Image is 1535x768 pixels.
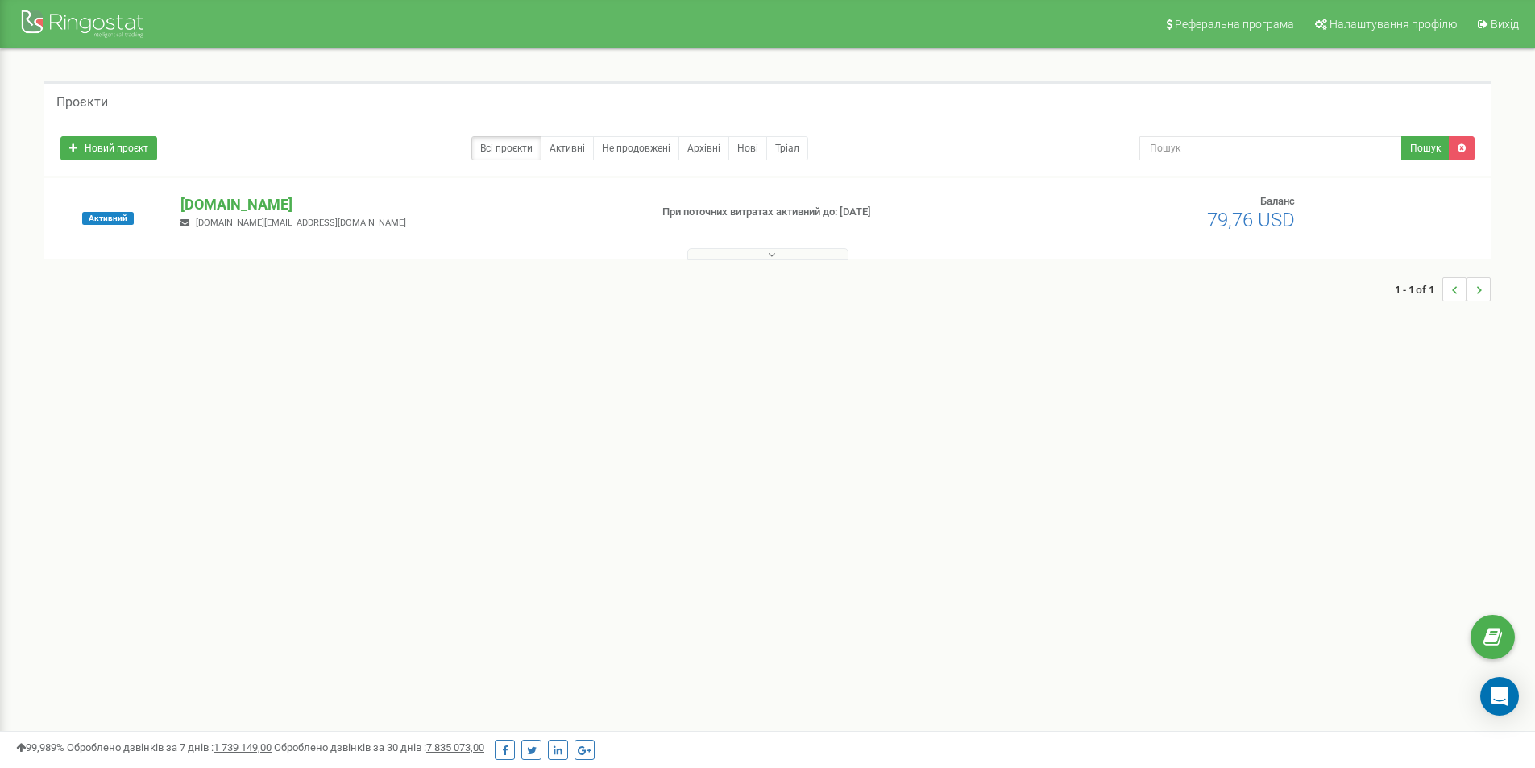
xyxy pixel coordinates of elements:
button: Пошук [1401,136,1450,160]
u: 7 835 073,00 [426,741,484,753]
span: 99,989% [16,741,64,753]
nav: ... [1395,261,1491,318]
span: 1 - 1 of 1 [1395,277,1442,301]
span: Активний [82,212,134,225]
span: Оброблено дзвінків за 7 днів : [67,741,272,753]
span: Баланс [1260,195,1295,207]
span: 79,76 USD [1207,209,1295,231]
p: При поточних витратах активний до: [DATE] [662,205,998,220]
a: Архівні [678,136,729,160]
a: Не продовжені [593,136,679,160]
input: Пошук [1139,136,1402,160]
a: Новий проєкт [60,136,157,160]
a: Тріал [766,136,808,160]
span: Оброблено дзвінків за 30 днів : [274,741,484,753]
a: Всі проєкти [471,136,541,160]
u: 1 739 149,00 [214,741,272,753]
span: Налаштування профілю [1330,18,1457,31]
span: Реферальна програма [1175,18,1294,31]
a: Нові [728,136,767,160]
a: Активні [541,136,594,160]
div: Open Intercom Messenger [1480,677,1519,716]
p: [DOMAIN_NAME] [180,194,636,215]
span: Вихід [1491,18,1519,31]
h5: Проєкти [56,95,108,110]
span: [DOMAIN_NAME][EMAIL_ADDRESS][DOMAIN_NAME] [196,218,406,228]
